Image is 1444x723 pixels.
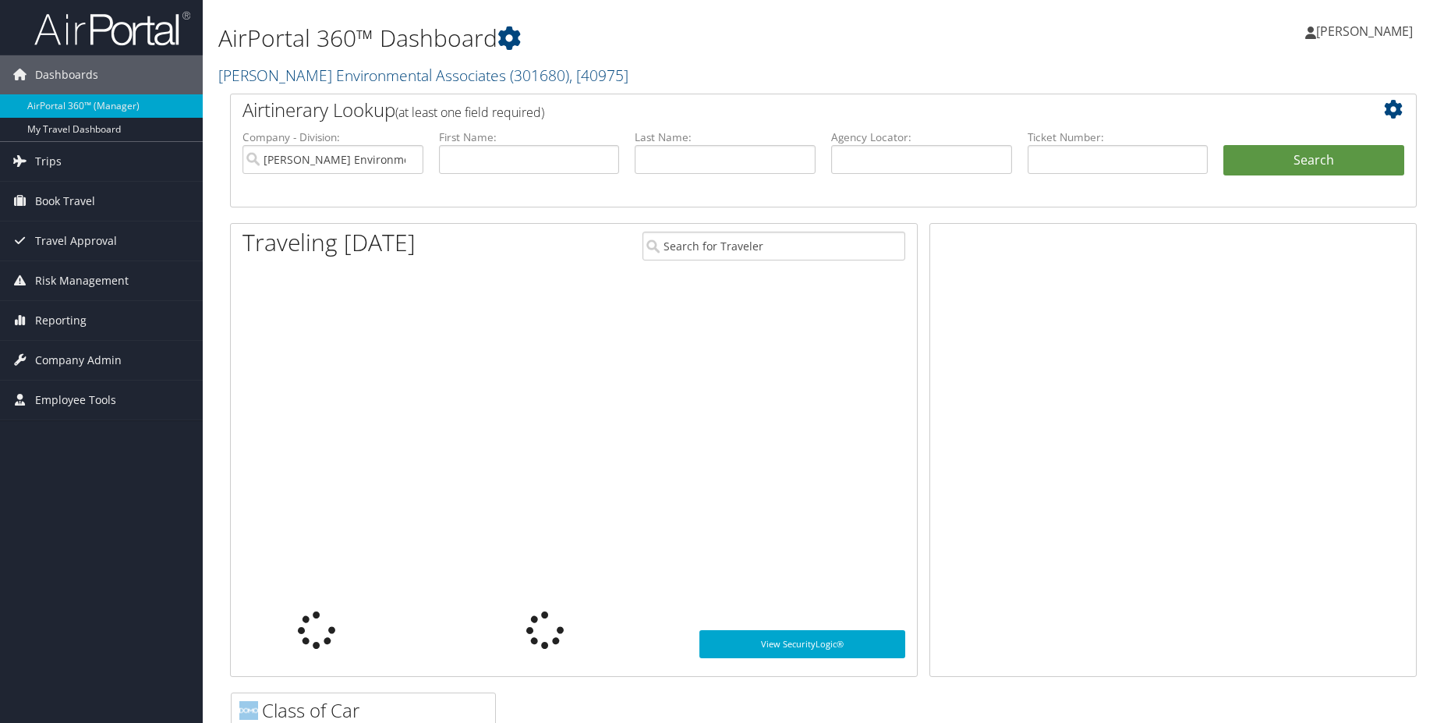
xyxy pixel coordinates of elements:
button: Search [1223,145,1404,176]
img: airportal-logo.png [34,10,190,47]
a: View SecurityLogic® [699,630,904,658]
span: [PERSON_NAME] [1316,23,1413,40]
h1: Traveling [DATE] [242,226,416,259]
span: Company Admin [35,341,122,380]
h1: AirPortal 360™ Dashboard [218,22,1025,55]
img: domo-logo.png [239,701,258,720]
h2: Airtinerary Lookup [242,97,1305,123]
span: Reporting [35,301,87,340]
span: Book Travel [35,182,95,221]
span: Trips [35,142,62,181]
label: First Name: [439,129,620,145]
span: ( 301680 ) [510,65,569,86]
label: Last Name: [635,129,816,145]
span: Risk Management [35,261,129,300]
input: Search for Traveler [642,232,904,260]
label: Agency Locator: [831,129,1012,145]
span: , [ 40975 ] [569,65,628,86]
label: Ticket Number: [1028,129,1209,145]
label: Company - Division: [242,129,423,145]
a: [PERSON_NAME] Environmental Associates [218,65,628,86]
span: Dashboards [35,55,98,94]
span: (at least one field required) [395,104,544,121]
a: [PERSON_NAME] [1305,8,1428,55]
span: Employee Tools [35,381,116,420]
span: Travel Approval [35,222,117,260]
